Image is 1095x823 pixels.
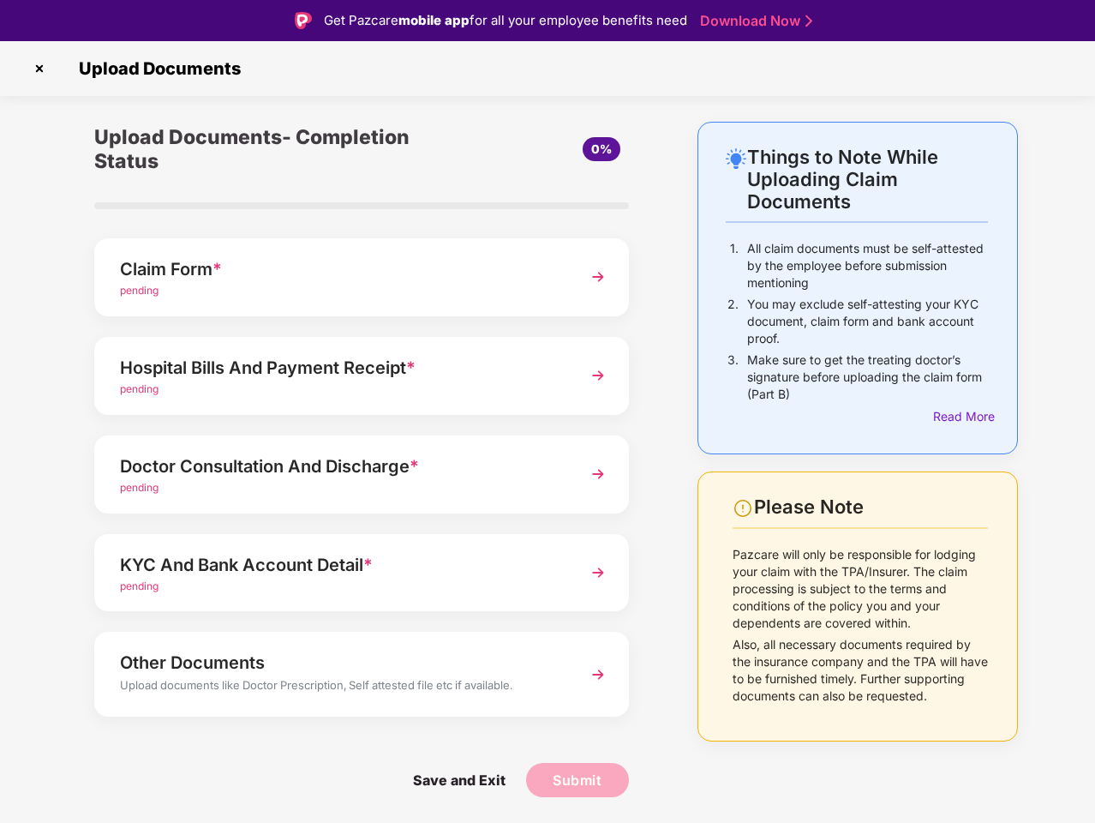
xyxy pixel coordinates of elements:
[747,146,988,213] div: Things to Note While Uploading Claim Documents
[583,557,613,588] img: svg+xml;base64,PHN2ZyBpZD0iTmV4dCIgeG1sbnM9Imh0dHA6Ly93d3cudzMub3JnLzIwMDAvc3ZnIiB3aWR0aD0iMzYiIG...
[754,496,988,519] div: Please Note
[62,58,249,79] span: Upload Documents
[94,122,451,177] div: Upload Documents- Completion Status
[727,351,739,403] p: 3.
[26,55,53,82] img: svg+xml;base64,PHN2ZyBpZD0iQ3Jvc3MtMzJ4MzIiIHhtbG5zPSJodHRwOi8vd3d3LnczLm9yZy8yMDAwL3N2ZyIgd2lkdG...
[526,763,629,797] button: Submit
[120,649,563,676] div: Other Documents
[120,481,159,494] span: pending
[733,498,753,519] img: svg+xml;base64,PHN2ZyBpZD0iV2FybmluZ18tXzI0eDI0IiBkYXRhLW5hbWU9Ildhcm5pbmcgLSAyNHgyNCIgeG1sbnM9Im...
[747,240,988,291] p: All claim documents must be self-attested by the employee before submission mentioning
[295,12,312,29] img: Logo
[120,284,159,297] span: pending
[730,240,739,291] p: 1.
[727,296,739,347] p: 2.
[583,459,613,490] img: svg+xml;base64,PHN2ZyBpZD0iTmV4dCIgeG1sbnM9Imh0dHA6Ly93d3cudzMub3JnLzIwMDAvc3ZnIiB3aWR0aD0iMzYiIG...
[398,12,470,28] strong: mobile app
[120,676,563,699] div: Upload documents like Doctor Prescription, Self attested file etc if available.
[120,382,159,395] span: pending
[396,763,523,797] span: Save and Exit
[120,453,563,480] div: Doctor Consultation And Discharge
[700,12,807,30] a: Download Now
[583,261,613,292] img: svg+xml;base64,PHN2ZyBpZD0iTmV4dCIgeG1sbnM9Imh0dHA6Ly93d3cudzMub3JnLzIwMDAvc3ZnIiB3aWR0aD0iMzYiIG...
[747,296,988,347] p: You may exclude self-attesting your KYC document, claim form and bank account proof.
[747,351,988,403] p: Make sure to get the treating doctor’s signature before uploading the claim form (Part B)
[591,141,612,156] span: 0%
[120,551,563,579] div: KYC And Bank Account Detail
[583,360,613,391] img: svg+xml;base64,PHN2ZyBpZD0iTmV4dCIgeG1sbnM9Imh0dHA6Ly93d3cudzMub3JnLzIwMDAvc3ZnIiB3aWR0aD0iMzYiIG...
[583,659,613,690] img: svg+xml;base64,PHN2ZyBpZD0iTmV4dCIgeG1sbnM9Imh0dHA6Ly93d3cudzMub3JnLzIwMDAvc3ZnIiB3aWR0aD0iMzYiIG...
[120,580,159,592] span: pending
[933,407,988,426] div: Read More
[120,354,563,381] div: Hospital Bills And Payment Receipt
[726,148,746,169] img: svg+xml;base64,PHN2ZyB4bWxucz0iaHR0cDovL3d3dy53My5vcmcvMjAwMC9zdmciIHdpZHRoPSIyNC4wOTMiIGhlaWdodD...
[733,636,988,705] p: Also, all necessary documents required by the insurance company and the TPA will have to be furni...
[324,10,687,31] div: Get Pazcare for all your employee benefits need
[733,546,988,632] p: Pazcare will only be responsible for lodging your claim with the TPA/Insurer. The claim processin...
[120,255,563,283] div: Claim Form
[805,12,812,30] img: Stroke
